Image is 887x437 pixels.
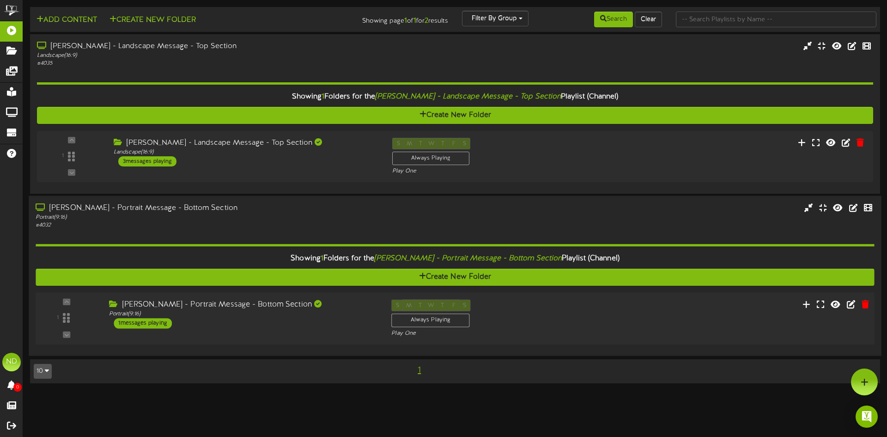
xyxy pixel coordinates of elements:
div: 1 messages playing [114,318,172,328]
input: -- Search Playlists by Name -- [676,12,876,27]
button: Filter By Group [462,11,529,26]
i: [PERSON_NAME] - Landscape Message - Top Section [375,92,561,101]
div: [PERSON_NAME] - Landscape Message - Top Section [37,41,377,52]
div: Always Playing [391,314,469,327]
div: Showing Folders for the Playlist (Channel) [30,87,880,107]
button: Create New Folder [37,107,873,124]
div: Landscape ( 16:9 ) [114,148,378,156]
span: 1 [415,365,423,375]
button: Create New Folder [36,269,874,286]
strong: 1 [413,17,416,25]
button: 10 [34,364,52,379]
div: Showing page of for results [312,11,455,26]
div: Open Intercom Messenger [856,406,878,428]
div: # 4035 [37,60,377,68]
button: Create New Folder [107,14,199,26]
span: 0 [13,383,22,392]
button: Search [594,12,633,27]
span: 1 [322,92,324,101]
strong: 1 [404,17,407,25]
div: 3 messages playing [118,156,176,166]
div: Landscape ( 16:9 ) [37,52,377,60]
div: Showing Folders for the Playlist (Channel) [29,249,881,269]
div: Portrait ( 9:16 ) [36,214,377,222]
div: ND [2,353,21,371]
div: [PERSON_NAME] - Landscape Message - Top Section [114,138,378,148]
span: 1 [321,254,323,263]
i: [PERSON_NAME] - Portrait Message - Bottom Section [374,254,562,263]
div: Always Playing [392,152,469,165]
div: [PERSON_NAME] - Portrait Message - Bottom Section [109,300,377,310]
div: # 4032 [36,222,377,229]
div: Play One [391,330,589,338]
button: Clear [635,12,662,27]
button: Add Content [34,14,100,26]
div: Portrait ( 9:16 ) [109,310,377,318]
div: Play One [392,167,588,175]
strong: 2 [425,17,428,25]
div: [PERSON_NAME] - Portrait Message - Bottom Section [36,203,377,214]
